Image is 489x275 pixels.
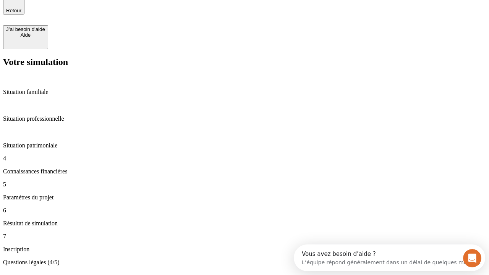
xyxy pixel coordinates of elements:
div: Ouvrir le Messenger Intercom [3,3,210,24]
div: Aide [6,32,45,38]
div: L’équipe répond généralement dans un délai de quelques minutes. [8,13,188,21]
div: J’ai besoin d'aide [6,26,45,32]
p: Paramètres du projet [3,194,486,201]
p: Situation professionnelle [3,115,486,122]
p: Résultat de simulation [3,220,486,227]
p: 4 [3,155,486,162]
p: Situation familiale [3,89,486,95]
p: 6 [3,207,486,214]
p: Connaissances financières [3,168,486,175]
p: 7 [3,233,486,240]
button: J’ai besoin d'aideAide [3,25,48,49]
p: Inscription [3,246,486,253]
iframe: Intercom live chat discovery launcher [294,244,485,271]
p: 5 [3,181,486,188]
p: Situation patrimoniale [3,142,486,149]
h2: Votre simulation [3,57,486,67]
p: Questions légales (4/5) [3,259,486,266]
div: Vous avez besoin d’aide ? [8,6,188,13]
span: Retour [6,8,21,13]
iframe: Intercom live chat [463,249,481,267]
